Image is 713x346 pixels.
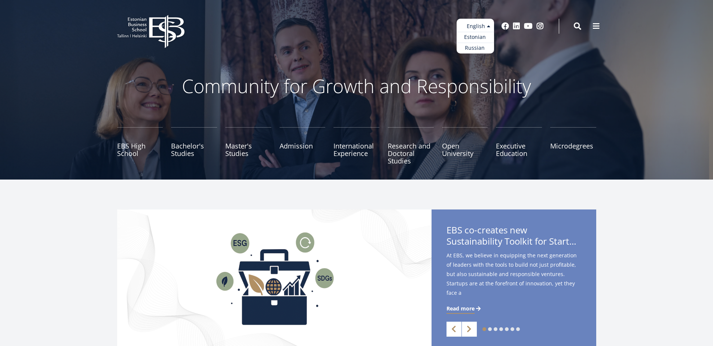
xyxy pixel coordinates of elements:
[516,327,520,331] a: 7
[447,224,581,249] span: EBS co-creates new
[524,22,533,30] a: Youtube
[502,22,509,30] a: Facebook
[447,305,475,312] span: Read more
[171,127,217,165] a: Bachelor's Studies
[499,327,503,331] a: 4
[496,127,542,165] a: Executive Education
[457,32,494,43] a: Estonian
[550,127,596,165] a: Microdegrees
[494,327,497,331] a: 3
[488,327,492,331] a: 2
[482,327,486,331] a: 1
[462,322,477,337] a: Next
[511,327,514,331] a: 6
[447,251,581,309] span: At EBS, we believe in equipping the next generation of leaders with the tools to build not just p...
[447,305,482,312] a: Read more
[280,127,326,165] a: Admission
[447,236,581,247] span: Sustainability Toolkit for Startups
[457,43,494,53] a: Russian
[117,127,163,165] a: EBS High School
[388,127,434,165] a: Research and Doctoral Studies
[536,22,544,30] a: Instagram
[442,127,488,165] a: Open University
[505,327,509,331] a: 5
[333,127,380,165] a: International Experience
[447,322,461,337] a: Previous
[158,75,555,97] p: Community for Growth and Responsibility
[225,127,271,165] a: Master's Studies
[513,22,520,30] a: Linkedin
